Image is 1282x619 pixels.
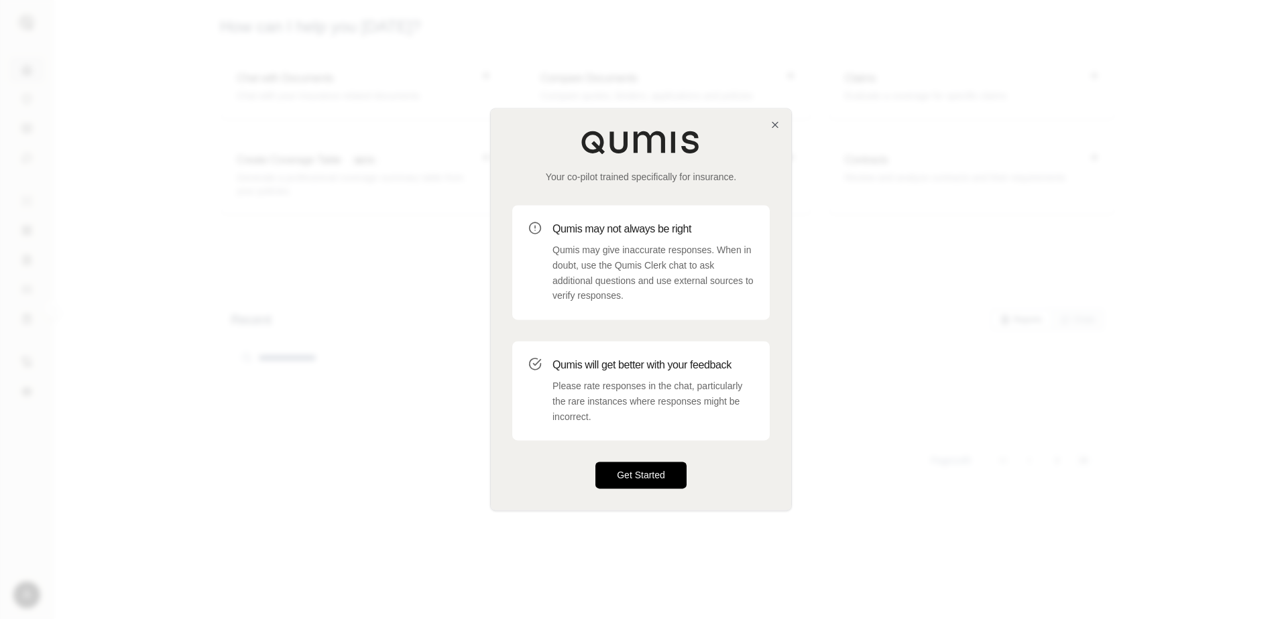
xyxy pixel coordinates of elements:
[552,243,754,303] p: Qumis may give inaccurate responses. When in doubt, use the Qumis Clerk chat to ask additional qu...
[552,357,754,373] h3: Qumis will get better with your feedback
[552,221,754,237] h3: Qumis may not always be right
[512,170,770,184] p: Your co-pilot trained specifically for insurance.
[552,379,754,424] p: Please rate responses in the chat, particularly the rare instances where responses might be incor...
[581,130,701,154] img: Qumis Logo
[595,462,687,489] button: Get Started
